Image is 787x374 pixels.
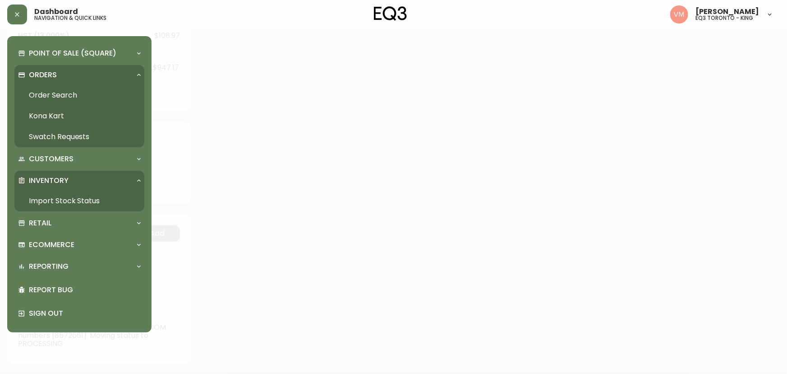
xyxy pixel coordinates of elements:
div: Sign Out [14,302,144,325]
p: Customers [29,154,74,164]
a: Import Stock Status [14,191,144,211]
div: Reporting [14,257,144,276]
a: Kona Kart [14,106,144,126]
div: Orders [14,65,144,85]
p: Reporting [29,262,69,271]
h5: eq3 toronto - king [695,15,753,21]
div: Customers [14,149,144,169]
p: Inventory [29,176,69,186]
p: Point of Sale (Square) [29,48,116,58]
span: Dashboard [34,8,78,15]
p: Ecommerce [29,240,74,250]
img: logo [374,6,407,21]
div: Report Bug [14,278,144,302]
p: Orders [29,70,57,80]
div: Point of Sale (Square) [14,43,144,63]
p: Retail [29,218,51,228]
a: Swatch Requests [14,126,144,147]
div: Ecommerce [14,235,144,255]
span: [PERSON_NAME] [695,8,759,15]
a: Order Search [14,85,144,106]
div: Retail [14,213,144,233]
p: Report Bug [29,285,141,295]
p: Sign Out [29,309,141,318]
img: 0f63483a436850f3a2e29d5ab35f16df [670,5,688,23]
div: Inventory [14,171,144,191]
h5: navigation & quick links [34,15,106,21]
